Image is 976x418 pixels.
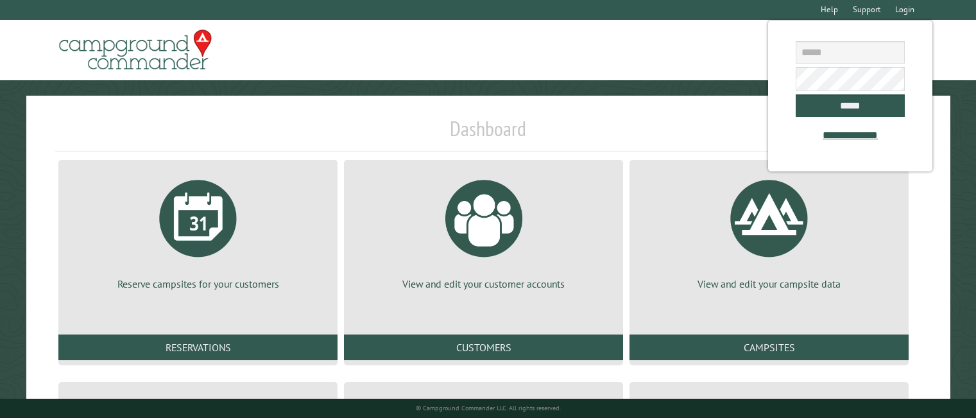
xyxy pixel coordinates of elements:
h1: Dashboard [55,116,921,152]
p: Reserve campsites for your customers [74,277,322,291]
img: Campground Commander [55,25,216,75]
small: © Campground Commander LLC. All rights reserved. [416,404,561,412]
p: View and edit your campsite data [645,277,893,291]
a: Reservations [58,335,338,360]
a: Reserve campsites for your customers [74,170,322,291]
a: View and edit your customer accounts [359,170,608,291]
a: View and edit your campsite data [645,170,893,291]
a: Customers [344,335,623,360]
a: Campsites [629,335,909,360]
p: View and edit your customer accounts [359,277,608,291]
